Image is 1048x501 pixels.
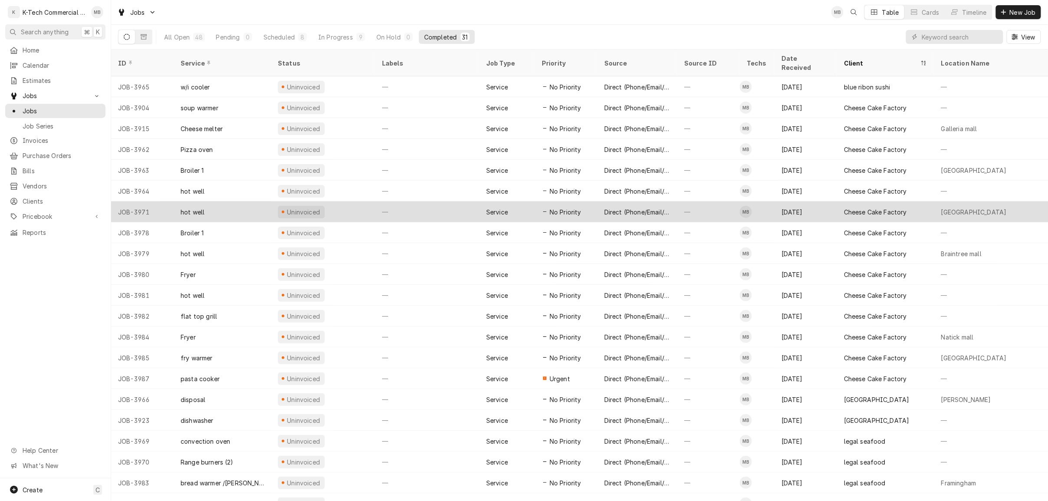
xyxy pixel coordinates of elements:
div: — [677,139,740,160]
div: — [677,264,740,285]
div: Direct (Phone/Email/etc.) [604,249,670,258]
div: — [677,389,740,410]
span: New Job [1008,8,1038,17]
div: — [375,76,479,97]
div: MB [740,247,752,260]
a: Go to Help Center [5,443,105,458]
span: Jobs [23,91,88,100]
a: Go to Jobs [5,89,105,103]
div: Mehdi Bazidane's Avatar [831,6,844,18]
span: Search anything [21,27,69,36]
div: JOB-3982 [111,306,174,326]
div: JOB-3979 [111,243,174,264]
div: — [375,160,479,181]
div: — [375,118,479,139]
a: Go to Jobs [114,5,160,20]
div: — [677,347,740,368]
div: — [677,306,740,326]
div: Galleria mall [941,124,977,133]
div: MB [740,414,752,426]
div: JOB-3987 [111,368,174,389]
div: Cheese Cake Factory [844,270,907,279]
a: Estimates [5,73,105,88]
div: Mehdi Bazidane's Avatar [740,247,752,260]
div: — [375,201,479,222]
div: MB [740,164,752,176]
span: Create [23,486,43,494]
div: Service [486,124,508,133]
div: JOB-3915 [111,118,174,139]
div: Service [486,103,508,112]
div: 31 [462,33,468,42]
div: Priority [542,59,589,68]
div: JOB-3963 [111,160,174,181]
span: Help Center [23,446,100,455]
div: Mehdi Bazidane's Avatar [740,122,752,135]
div: — [375,222,479,243]
div: [DATE] [774,118,837,139]
div: Service [181,59,262,68]
div: Scheduled [264,33,295,42]
div: Cheese Cake Factory [844,374,907,383]
div: MB [740,206,752,218]
div: dishwasher [181,416,214,425]
div: Uninvoiced [286,82,321,92]
div: [DATE] [774,139,837,160]
div: blue ribon sushi [844,82,890,92]
div: Service [486,416,508,425]
span: No Priority [550,82,581,92]
div: Labels [382,59,472,68]
div: Techs [747,59,768,68]
div: Fryer [181,333,196,342]
div: Direct (Phone/Email/etc.) [604,82,670,92]
div: Mehdi Bazidane's Avatar [740,227,752,239]
div: Status [278,59,366,68]
div: Mehdi Bazidane's Avatar [740,143,752,155]
div: 8 [300,33,305,42]
div: [GEOGRAPHIC_DATA] [941,166,1007,175]
input: Keyword search [922,30,999,44]
span: No Priority [550,228,581,237]
div: Broiler 1 [181,228,204,237]
div: Service [486,312,508,321]
span: Clients [23,197,101,206]
a: Vendors [5,179,105,193]
span: No Priority [550,416,581,425]
div: JOB-3984 [111,326,174,347]
a: Bills [5,164,105,178]
div: [GEOGRAPHIC_DATA] [941,353,1007,363]
div: Uninvoiced [286,249,321,258]
div: 48 [195,33,203,42]
div: MB [740,268,752,280]
div: Cheese Cake Factory [844,291,907,300]
div: Braintree mall [941,249,982,258]
div: MB [740,102,752,114]
div: JOB-3962 [111,139,174,160]
div: — [677,97,740,118]
div: [DATE] [774,160,837,181]
div: MB [91,6,103,18]
div: Mehdi Bazidane's Avatar [740,206,752,218]
div: — [677,160,740,181]
span: Calendar [23,61,101,70]
div: MB [740,122,752,135]
button: Search anything⌘K [5,24,105,40]
div: [GEOGRAPHIC_DATA] [844,395,910,404]
div: Uninvoiced [286,166,321,175]
div: Mehdi Bazidane's Avatar [740,268,752,280]
div: Direct (Phone/Email/etc.) [604,291,670,300]
span: Purchase Orders [23,151,101,160]
div: [DATE] [774,243,837,264]
span: Reports [23,228,101,237]
a: Purchase Orders [5,148,105,163]
span: Pricebook [23,212,88,221]
div: Uninvoiced [286,103,321,112]
div: JOB-3980 [111,264,174,285]
div: In Progress [318,33,353,42]
a: Go to What's New [5,458,105,473]
div: flat top grill [181,312,217,321]
div: Uninvoiced [286,208,321,217]
div: JOB-3966 [111,389,174,410]
div: 0 [406,33,411,42]
div: Pizza oven [181,145,213,154]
